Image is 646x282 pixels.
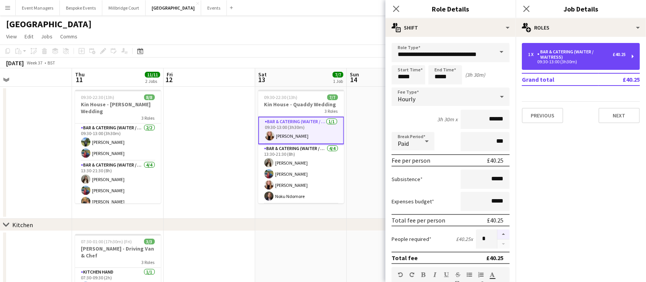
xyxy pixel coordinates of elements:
[528,60,626,64] div: 09:30-13:00 (3h30m)
[398,272,403,278] button: Undo
[57,31,80,41] a: Comms
[516,18,646,37] div: Roles
[487,216,503,224] div: £40.25
[75,101,161,115] h3: Kin House - [PERSON_NAME] Wedding
[385,4,516,14] h3: Role Details
[145,72,160,78] span: 11/11
[167,71,173,78] span: Fri
[350,71,359,78] span: Sun
[75,161,161,220] app-card-role: Bar & Catering (Waiter / waitress)4/413:30-21:30 (8h)[PERSON_NAME][PERSON_NAME][PERSON_NAME]
[385,18,516,37] div: Shift
[81,94,115,100] span: 09:30-22:30 (13h)
[333,78,343,84] div: 1 Job
[144,94,155,100] span: 8/8
[21,31,36,41] a: Edit
[258,117,344,144] app-card-role: Bar & Catering (Waiter / waitress)1/109:30-13:00 (3h30m)[PERSON_NAME]
[598,73,640,86] td: £40.25
[25,60,44,66] span: Week 37
[392,176,423,183] label: Subsistence
[12,221,33,229] div: Kitchen
[75,245,161,259] h3: [PERSON_NAME] - Driving Van & Chef
[142,115,155,121] span: 3 Roles
[60,33,77,40] span: Comms
[349,75,359,84] span: 14
[497,229,510,239] button: Increase
[142,259,155,265] span: 3 Roles
[25,33,33,40] span: Edit
[444,272,449,278] button: Underline
[60,0,102,15] button: Bespoke Events
[421,272,426,278] button: Bold
[3,31,20,41] a: View
[257,75,267,84] span: 13
[456,236,473,242] div: £40.25 x
[392,198,434,205] label: Expenses budget
[392,157,430,164] div: Fee per person
[145,78,160,84] div: 2 Jobs
[144,239,155,244] span: 3/3
[522,108,563,123] button: Previous
[81,239,132,244] span: 07:30-01:00 (17h30m) (Fri)
[409,272,415,278] button: Redo
[467,272,472,278] button: Unordered List
[522,73,598,86] td: Grand total
[258,90,344,203] app-job-card: 09:30-22:30 (13h)7/7Kin House - Quaddy Wedding3 RolesBar & Catering (Waiter / waitress)1/109:30-1...
[398,140,409,147] span: Paid
[465,71,485,78] div: (3h 30m)
[392,216,445,224] div: Total fee per person
[16,0,60,15] button: Event Managers
[258,144,344,204] app-card-role: Bar & Catering (Waiter / waitress)4/413:30-21:30 (8h)[PERSON_NAME][PERSON_NAME][PERSON_NAME]Noku ...
[258,71,267,78] span: Sat
[48,60,55,66] div: BST
[327,94,338,100] span: 7/7
[490,272,495,278] button: Text Color
[6,33,17,40] span: View
[146,0,201,15] button: [GEOGRAPHIC_DATA]
[487,157,503,164] div: £40.25
[75,124,161,161] app-card-role: Bar & Catering (Waiter / waitress)2/209:30-13:00 (3h30m)[PERSON_NAME][PERSON_NAME]
[432,272,438,278] button: Italic
[516,4,646,14] h3: Job Details
[258,101,344,108] h3: Kin House - Quaddy Wedding
[6,59,24,67] div: [DATE]
[598,108,640,123] button: Next
[102,0,146,15] button: Millbridge Court
[537,49,613,60] div: Bar & Catering (Waiter / waitress)
[486,254,503,262] div: £40.25
[201,0,227,15] button: Events
[392,236,431,242] label: People required
[478,272,484,278] button: Ordered List
[38,31,56,41] a: Jobs
[398,95,415,103] span: Hourly
[392,254,418,262] div: Total fee
[41,33,52,40] span: Jobs
[528,52,537,57] div: 1 x
[333,72,343,78] span: 7/7
[613,52,626,57] div: £40.25
[6,18,92,30] h1: [GEOGRAPHIC_DATA]
[75,90,161,203] app-job-card: 09:30-22:30 (13h)8/8Kin House - [PERSON_NAME] Wedding3 RolesBar & Catering (Waiter / waitress)2/2...
[325,108,338,114] span: 3 Roles
[75,71,85,78] span: Thu
[264,94,298,100] span: 09:30-22:30 (13h)
[166,75,173,84] span: 12
[437,116,457,123] div: 3h 30m x
[74,75,85,84] span: 11
[455,272,461,278] button: Strikethrough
